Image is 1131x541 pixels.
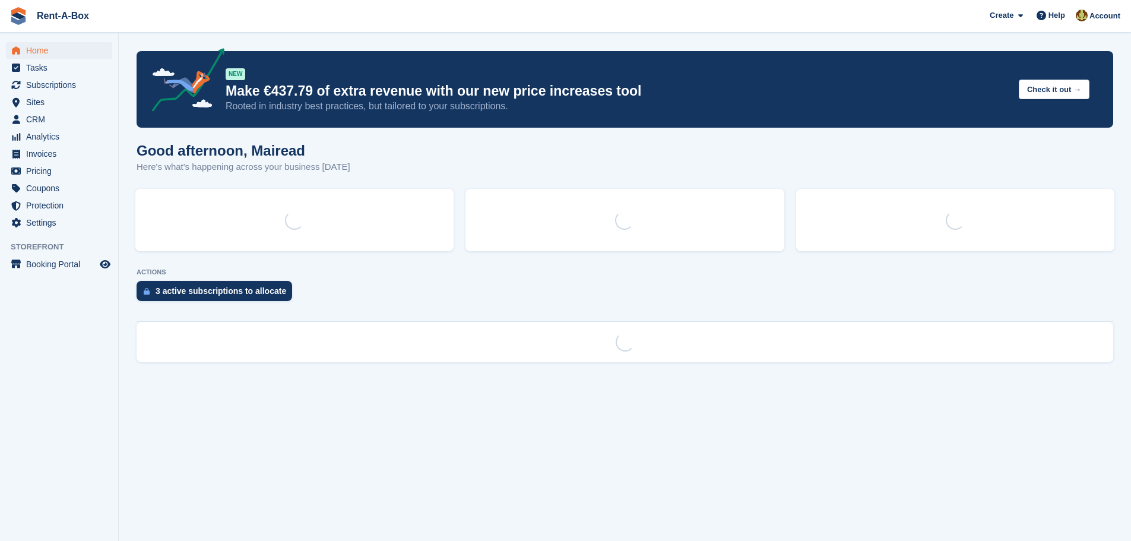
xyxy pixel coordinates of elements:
button: Check it out → [1019,80,1089,99]
span: Help [1048,10,1065,21]
a: Preview store [98,257,112,271]
span: Storefront [11,241,118,253]
p: Here's what's happening across your business [DATE] [137,160,350,174]
span: Subscriptions [26,77,97,93]
a: menu [6,180,112,197]
a: menu [6,59,112,76]
a: menu [6,77,112,93]
span: Invoices [26,145,97,162]
a: menu [6,197,112,214]
span: Home [26,42,97,59]
span: Coupons [26,180,97,197]
a: menu [6,163,112,179]
span: Settings [26,214,97,231]
img: stora-icon-8386f47178a22dfd0bd8f6a31ec36ba5ce8667c1dd55bd0f319d3a0aa187defe.svg [9,7,27,25]
p: Rooted in industry best practices, but tailored to your subscriptions. [226,100,1009,113]
span: Account [1089,10,1120,22]
div: NEW [226,68,245,80]
span: Booking Portal [26,256,97,273]
a: Rent-A-Box [32,6,94,26]
h1: Good afternoon, Mairead [137,143,350,159]
span: Sites [26,94,97,110]
span: Create [990,10,1013,21]
span: Protection [26,197,97,214]
span: CRM [26,111,97,128]
a: menu [6,94,112,110]
img: Mairead Collins [1076,10,1088,21]
span: Tasks [26,59,97,76]
span: Analytics [26,128,97,145]
div: 3 active subscriptions to allocate [156,286,286,296]
span: Pricing [26,163,97,179]
a: menu [6,145,112,162]
p: Make €437.79 of extra revenue with our new price increases tool [226,83,1009,100]
a: menu [6,214,112,231]
a: menu [6,42,112,59]
p: ACTIONS [137,268,1113,276]
a: 3 active subscriptions to allocate [137,281,298,307]
img: active_subscription_to_allocate_icon-d502201f5373d7db506a760aba3b589e785aa758c864c3986d89f69b8ff3... [144,287,150,295]
a: menu [6,128,112,145]
a: menu [6,256,112,273]
img: price-adjustments-announcement-icon-8257ccfd72463d97f412b2fc003d46551f7dbcb40ab6d574587a9cd5c0d94... [142,48,225,116]
a: menu [6,111,112,128]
